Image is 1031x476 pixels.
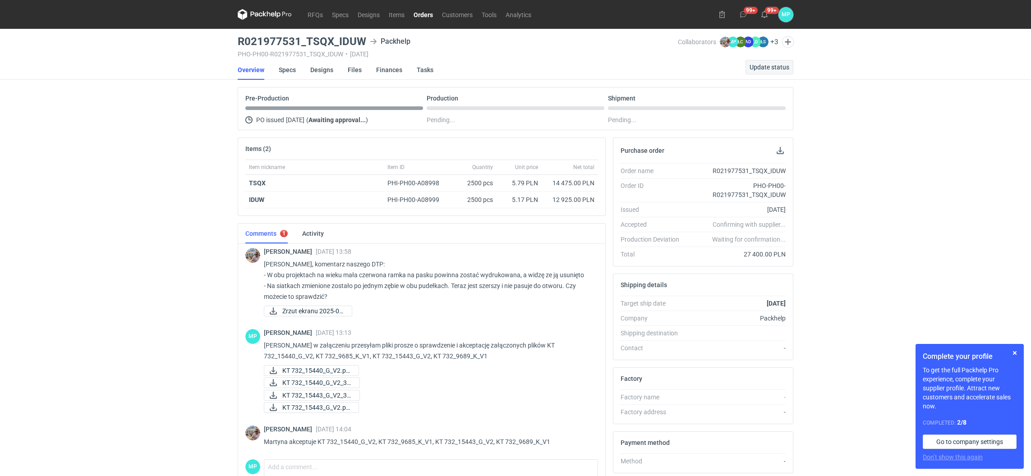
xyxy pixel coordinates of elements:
[782,36,794,48] button: Edit collaborators
[621,439,670,446] h2: Payment method
[245,329,260,344] figcaption: MP
[245,95,289,102] p: Pre-Production
[621,329,686,338] div: Shipping destination
[427,114,455,125] span: Pending...
[245,459,260,474] div: Martyna Paroń
[303,9,327,20] a: RFQs
[621,281,667,288] h2: Shipping details
[621,166,686,175] div: Order name
[736,7,750,22] button: 99+
[778,7,793,22] div: Martyna Paroń
[515,164,538,171] span: Unit price
[282,403,351,412] span: KT 732_15443_G_V2.pd...
[316,248,351,255] span: [DATE] 13:58
[621,250,686,259] div: Total
[264,436,591,447] p: Martyna akceptuje KT 732_15440_G_V2, KT 732_9685_K_V1, KT 732_15443_G_V2, KT 732_9689_K_V1
[245,426,260,440] img: Michał Palasek
[409,9,437,20] a: Orders
[621,235,686,244] div: Production Deviation
[477,9,501,20] a: Tools
[573,164,594,171] span: Net total
[750,64,789,70] span: Update status
[264,306,352,316] div: Zrzut ekranu 2025-09-3 o 13.32.31.png
[713,221,786,228] em: Confirming with supplier...
[348,60,362,80] a: Files
[264,365,354,376] div: KT 732_15440_G_V2.pdf
[750,37,761,47] figcaption: ŁD
[264,259,591,302] p: [PERSON_NAME], komentarz naszego DTP: - W obu projektach na wieku mała czerwona ramka na pasku po...
[621,407,686,416] div: Factory address
[767,300,786,307] strong: [DATE]
[387,164,405,171] span: Item ID
[608,114,786,125] div: Pending...
[501,9,536,20] a: Analytics
[621,181,686,199] div: Order ID
[264,402,354,413] div: KT 732_15443_G_V2.pdf
[686,343,786,352] div: -
[264,390,360,401] a: KT 732_15443_G_V2_3D...
[279,60,296,80] a: Specs
[286,114,304,125] span: [DATE]
[264,402,359,413] a: KT 732_15443_G_V2.pd...
[923,435,1017,449] a: Go to company settings
[282,390,352,400] span: KT 732_15443_G_V2_3D...
[778,7,793,22] button: MP
[923,366,1017,411] p: To get the full Packhelp Pro experience, complete your supplier profile. Attract new customers an...
[282,306,345,316] span: Zrzut ekranu 2025-09...
[621,343,686,352] div: Contact
[264,365,359,376] a: KT 732_15440_G_V2.pd...
[746,60,793,74] button: Update status
[686,205,786,214] div: [DATE]
[621,205,686,214] div: Issued
[264,377,354,388] div: KT 732_15440_G_V2_3D.JPG
[437,9,477,20] a: Customers
[743,37,754,47] figcaption: AD
[923,453,983,462] button: Don’t show this again
[384,9,409,20] a: Items
[686,166,786,175] div: R021977531_TSQX_IDUW
[249,179,266,187] strong: TSQX
[282,366,351,375] span: KT 732_15440_G_V2.pd...
[608,95,635,102] p: Shipment
[370,36,410,47] div: Packhelp
[282,378,352,388] span: KT 732_15440_G_V2_3D...
[757,7,772,22] button: 99+
[621,314,686,323] div: Company
[264,340,591,362] p: [PERSON_NAME] w załączeniu przesyłam pliki prosze o sprawdzenie i akceptację załączonych plików K...
[720,37,731,47] img: Michał Palasek
[264,248,316,255] span: [PERSON_NAME]
[264,377,360,388] a: KT 732_15440_G_V2_3D...
[727,37,738,47] figcaption: MP
[621,375,642,382] h2: Factory
[245,329,260,344] div: Martyna Paroń
[678,38,716,46] span: Collaborators
[387,178,448,188] div: PHI-PH00-A08998
[238,60,264,80] a: Overview
[621,457,686,466] div: Method
[735,37,746,47] figcaption: ŁC
[366,116,368,124] span: )
[1009,348,1020,358] button: Skip for now
[923,351,1017,362] h1: Complete your profile
[451,175,497,192] div: 2500 pcs
[923,418,1017,427] div: Completed:
[686,250,786,259] div: 27 400.00 PLN
[500,195,538,204] div: 5.17 PLN
[472,164,493,171] span: Quantity
[957,419,967,426] strong: 2 / 8
[500,178,538,188] div: 5.79 PLN
[775,145,786,156] button: Download PO
[245,459,260,474] figcaption: MP
[238,9,292,20] svg: Packhelp Pro
[316,329,351,336] span: [DATE] 13:13
[249,196,264,203] strong: IDUW
[686,181,786,199] div: PHO-PH00-R021977531_TSQX_IDUW
[310,60,333,80] a: Designs
[264,329,316,336] span: [PERSON_NAME]
[758,37,769,47] figcaption: ŁS
[264,306,352,316] a: Zrzut ekranu 2025-09...
[353,9,384,20] a: Designs
[264,426,316,433] span: [PERSON_NAME]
